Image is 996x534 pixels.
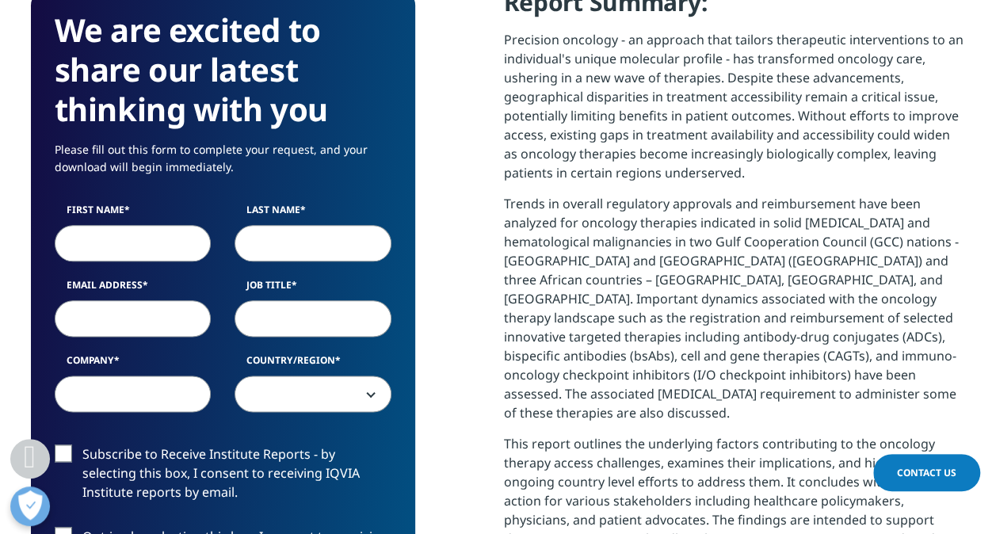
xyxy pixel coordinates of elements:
[55,203,212,225] label: First Name
[55,141,391,188] p: Please fill out this form to complete your request, and your download will begin immediately.
[897,466,956,479] span: Contact Us
[55,353,212,376] label: Company
[55,10,391,129] h3: We are excited to share our latest thinking with you
[504,194,966,434] p: Trends in overall regulatory approvals and reimbursement have been analyzed for oncology therapie...
[55,278,212,300] label: Email Address
[55,444,391,510] label: Subscribe to Receive Institute Reports - by selecting this box, I consent to receiving IQVIA Inst...
[10,486,50,526] button: Open Preferences
[235,353,391,376] label: Country/Region
[504,30,966,194] p: Precision oncology - an approach that tailors therapeutic interventions to an individual's unique...
[235,203,391,225] label: Last Name
[873,454,980,491] a: Contact Us
[235,278,391,300] label: Job Title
